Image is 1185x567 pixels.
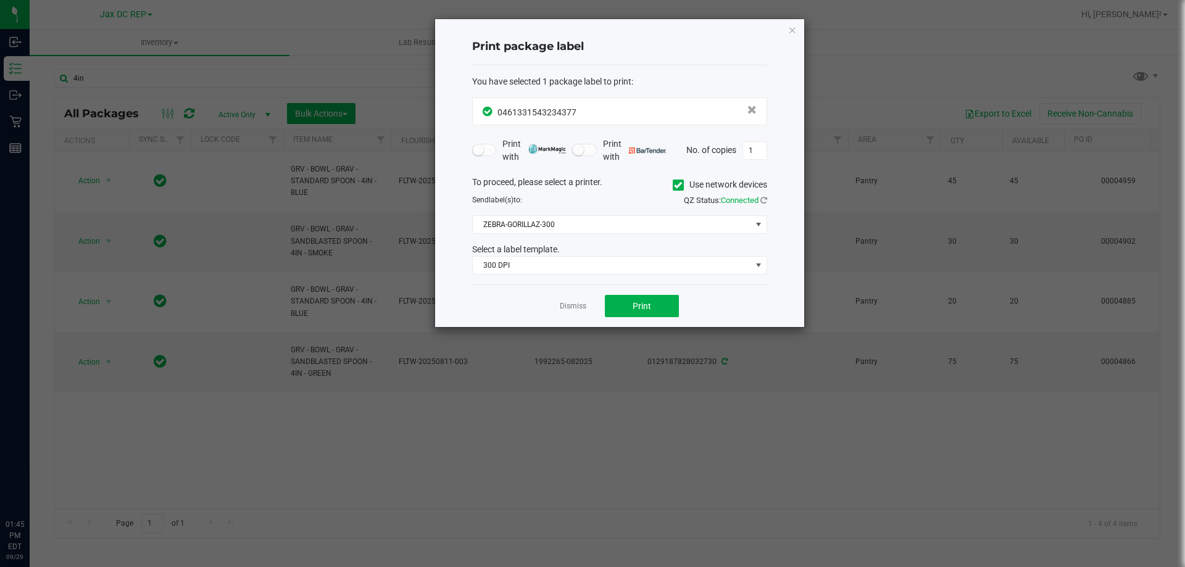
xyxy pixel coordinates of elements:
[684,196,767,205] span: QZ Status:
[12,468,49,505] iframe: Resource center
[472,39,767,55] h4: Print package label
[686,144,736,154] span: No. of copies
[463,243,776,256] div: Select a label template.
[605,295,679,317] button: Print
[472,77,631,86] span: You have selected 1 package label to print
[472,75,767,88] div: :
[721,196,759,205] span: Connected
[502,138,566,163] span: Print with
[473,257,751,274] span: 300 DPI
[603,138,667,163] span: Print with
[560,301,586,312] a: Dismiss
[497,107,576,117] span: 0461331543234377
[489,196,513,204] span: label(s)
[629,147,667,154] img: bartender.png
[473,216,751,233] span: ZEBRA-GORILLAZ-300
[633,301,651,311] span: Print
[483,105,494,118] span: In Sync
[463,176,776,194] div: To proceed, please select a printer.
[472,196,522,204] span: Send to:
[528,144,566,154] img: mark_magic_cybra.png
[673,178,767,191] label: Use network devices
